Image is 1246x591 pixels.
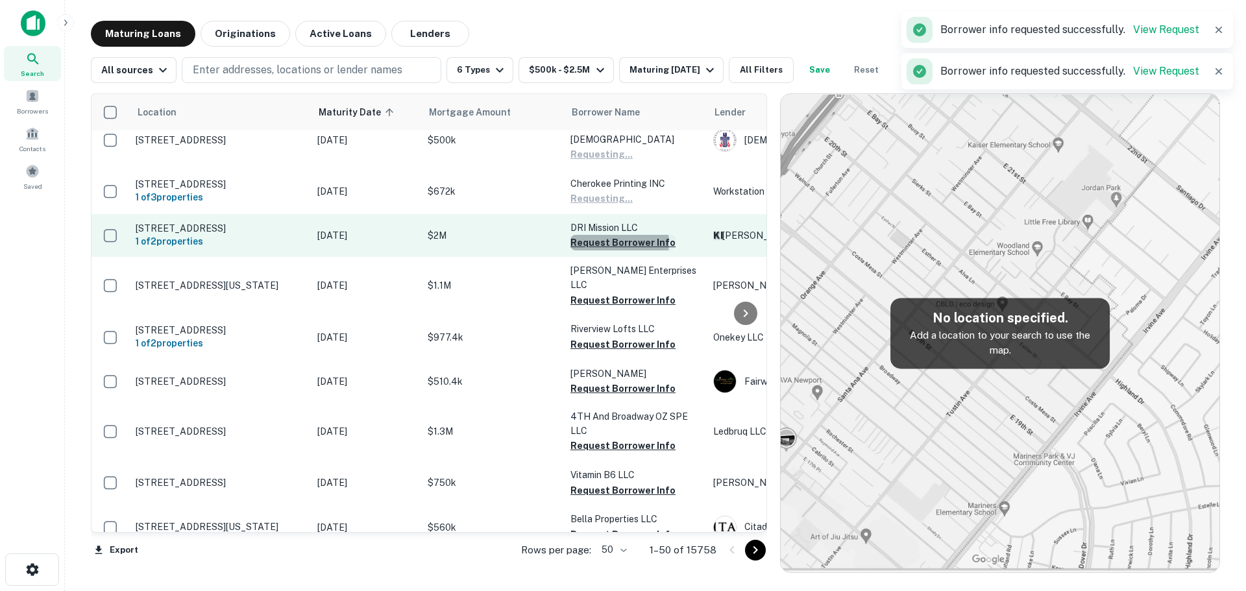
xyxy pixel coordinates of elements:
div: 50 [596,540,629,559]
span: Contacts [19,143,45,154]
button: Request Borrower Info [570,337,676,352]
p: [STREET_ADDRESS] [136,134,304,146]
p: $1.3M [428,424,557,439]
p: [STREET_ADDRESS] [136,324,304,336]
p: $750k [428,476,557,490]
p: Cherokee Printing INC [570,176,700,191]
p: DRI Mission LLC [570,221,700,235]
a: Search [4,46,61,81]
p: Workstation Corporation [713,184,908,199]
button: Maturing [DATE] [619,57,724,83]
p: [STREET_ADDRESS] [136,376,304,387]
p: $500k [428,133,557,147]
button: Reset [846,57,887,83]
a: View Request [1133,23,1199,36]
div: [DEMOGRAPHIC_DATA] (u.s.a.) [713,128,908,152]
th: Mortgage Amount [421,94,564,130]
a: View Request [1133,65,1199,77]
span: Location [137,104,177,120]
img: picture [714,516,736,538]
p: Vitamin B6 LLC [570,468,700,482]
p: [PERSON_NAME] Living Trust [713,476,908,490]
a: Contacts [4,121,61,156]
p: Ledbruq LLC [713,424,908,439]
p: [STREET_ADDRESS] [136,223,304,234]
h6: 1 of 2 properties [136,336,304,350]
p: [DATE] [317,228,415,243]
img: capitalize-icon.png [21,10,45,36]
span: Mortgage Amount [429,104,528,120]
button: Originations [201,21,290,47]
p: $510.4k [428,374,557,389]
span: Lender [715,104,746,120]
h6: 1 of 2 properties [136,234,304,248]
a: Borrowers [4,84,61,119]
button: Request Borrower Info [570,235,676,250]
p: Onekey LLC [713,330,908,344]
span: Borrower Name [572,104,640,120]
p: [DATE] [317,476,415,490]
p: $1.1M [428,278,557,293]
button: Go to next page [745,540,766,561]
p: [STREET_ADDRESS][US_STATE] [136,280,304,291]
img: map-placeholder.webp [781,94,1219,572]
button: 6 Types [446,57,513,83]
p: Borrower info requested successfully. [940,64,1199,79]
p: [STREET_ADDRESS] [136,426,304,437]
p: Add a location to your search to use the map. [901,328,1099,358]
p: [STREET_ADDRESS][US_STATE] [136,521,304,533]
button: All sources [91,57,177,83]
button: Lenders [391,21,469,47]
p: [PERSON_NAME][DEMOGRAPHIC_DATA] [570,118,700,147]
h6: 1 of 3 properties [136,190,304,204]
p: Borrower info requested successfully. [940,22,1199,38]
p: [DATE] [317,133,415,147]
span: Borrowers [17,106,48,116]
p: [DATE] [317,520,415,535]
th: Borrower Name [564,94,707,130]
button: Request Borrower Info [570,438,676,453]
button: Request Borrower Info [570,381,676,396]
span: Maturity Date [319,104,398,120]
button: Request Borrower Info [570,527,676,542]
p: Enter addresses, locations or lender names [193,62,402,78]
p: 1–50 of 15758 [650,542,716,558]
span: Saved [23,181,42,191]
iframe: Chat Widget [1181,446,1246,508]
button: Maturing Loans [91,21,195,47]
p: [PERSON_NAME] [570,367,700,381]
p: [PERSON_NAME] Enterprises LLC [570,263,700,292]
div: Citadel Servicing Corporation [713,516,908,539]
div: [PERSON_NAME] Investment Properties L [713,229,908,243]
p: K I [713,229,722,243]
button: Request Borrower Info [570,293,676,308]
p: [STREET_ADDRESS] [136,178,304,190]
button: Export [91,540,141,560]
p: $672k [428,184,557,199]
a: Saved [4,159,61,194]
p: [DATE] [317,374,415,389]
button: Active Loans [295,21,386,47]
button: Save your search to get updates of matches that match your search criteria. [799,57,840,83]
button: $500k - $2.5M [519,57,613,83]
p: $977.4k [428,330,557,344]
span: Search [21,68,44,78]
h5: No location specified. [901,308,1099,328]
p: Bella Properties LLC [570,512,700,526]
p: [DATE] [317,424,415,439]
p: Riverview Lofts LLC [570,322,700,336]
p: [PERSON_NAME] And [PERSON_NAME] Joint [713,278,908,293]
th: Maturity Date [311,94,421,130]
th: Lender [707,94,914,130]
p: Rows per page: [521,542,591,558]
img: picture [714,129,736,151]
p: 4TH And Broadway OZ SPE LLC [570,409,700,438]
button: Request Borrower Info [570,483,676,498]
button: All Filters [729,57,794,83]
div: Fairway Funding Group [713,370,908,393]
p: [DATE] [317,330,415,344]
